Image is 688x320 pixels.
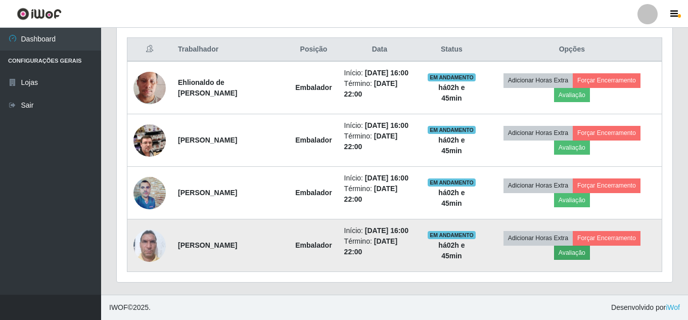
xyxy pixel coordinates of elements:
[428,126,476,134] span: EM ANDAMENTO
[289,38,338,62] th: Posição
[438,241,465,260] strong: há 02 h e 45 min
[428,178,476,187] span: EM ANDAMENTO
[344,68,416,78] li: Início:
[666,303,680,311] a: iWof
[344,184,416,205] li: Término:
[421,38,482,62] th: Status
[503,73,573,87] button: Adicionar Horas Extra
[344,78,416,100] li: Término:
[554,141,590,155] button: Avaliação
[438,189,465,207] strong: há 02 h e 45 min
[503,231,573,245] button: Adicionar Horas Extra
[295,136,332,144] strong: Embalador
[573,178,640,193] button: Forçar Encerramento
[178,189,237,197] strong: [PERSON_NAME]
[344,173,416,184] li: Início:
[344,225,416,236] li: Início:
[428,231,476,239] span: EM ANDAMENTO
[573,73,640,87] button: Forçar Encerramento
[295,83,332,92] strong: Embalador
[482,38,662,62] th: Opções
[133,112,166,169] img: 1699235527028.jpeg
[295,241,332,249] strong: Embalador
[365,226,408,235] time: [DATE] 16:00
[133,59,166,117] img: 1675087680149.jpeg
[503,126,573,140] button: Adicionar Horas Extra
[133,224,166,267] img: 1737508100769.jpeg
[109,302,151,313] span: © 2025 .
[172,38,289,62] th: Trabalhador
[17,8,62,20] img: CoreUI Logo
[365,174,408,182] time: [DATE] 16:00
[365,121,408,129] time: [DATE] 16:00
[295,189,332,197] strong: Embalador
[344,131,416,152] li: Término:
[573,231,640,245] button: Forçar Encerramento
[344,120,416,131] li: Início:
[554,88,590,102] button: Avaliação
[338,38,422,62] th: Data
[178,78,237,97] strong: Ehlionaldo de [PERSON_NAME]
[344,236,416,257] li: Término:
[178,241,237,249] strong: [PERSON_NAME]
[428,73,476,81] span: EM ANDAMENTO
[178,136,237,144] strong: [PERSON_NAME]
[109,303,128,311] span: IWOF
[438,83,465,102] strong: há 02 h e 45 min
[365,69,408,77] time: [DATE] 16:00
[573,126,640,140] button: Forçar Encerramento
[554,193,590,207] button: Avaliação
[133,177,166,209] img: 1716378528284.jpeg
[611,302,680,313] span: Desenvolvido por
[438,136,465,155] strong: há 02 h e 45 min
[554,246,590,260] button: Avaliação
[503,178,573,193] button: Adicionar Horas Extra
